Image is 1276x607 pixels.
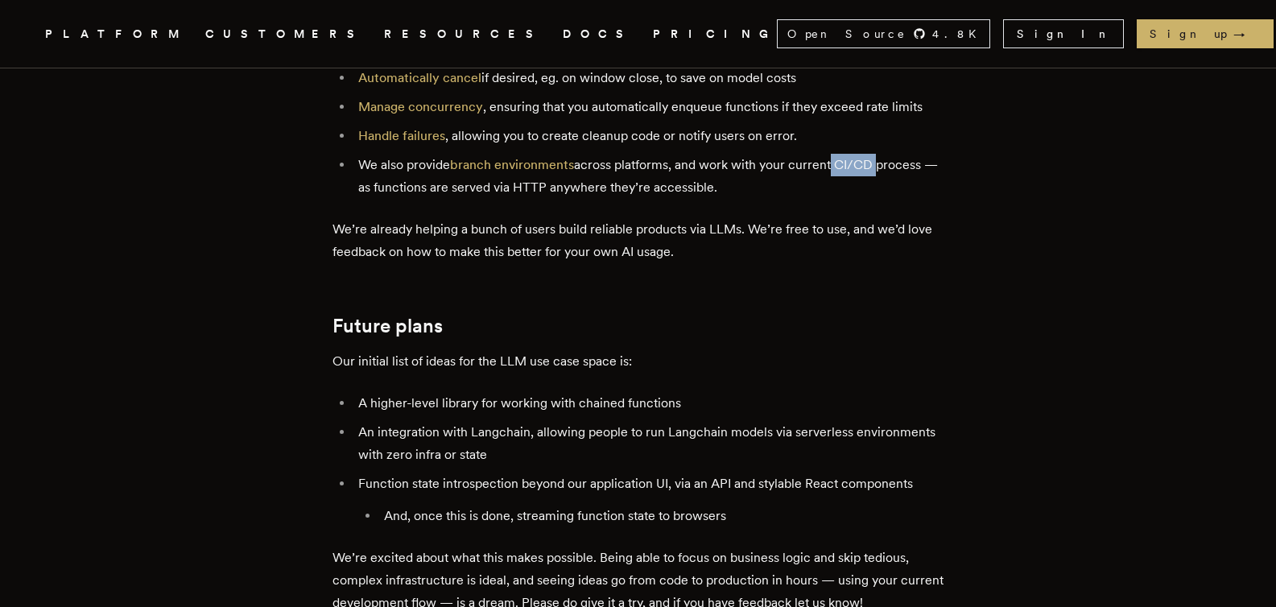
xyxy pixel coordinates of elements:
[353,67,944,89] li: if desired, eg. on window close, to save on model costs
[1137,19,1274,48] a: Sign up
[1003,19,1124,48] a: Sign In
[1233,26,1261,42] span: →
[332,350,944,373] p: Our initial list of ideas for the LLM use case space is:
[358,70,481,85] a: Automatically cancel
[353,473,944,527] li: Function state introspection beyond our application UI, via an API and stylable React components
[563,24,634,44] a: DOCS
[787,26,906,42] span: Open Source
[332,218,944,263] p: We’re already helping a bunch of users build reliable products via LLMs. We’re free to use, and w...
[353,392,944,415] li: A higher-level library for working with chained functions
[205,24,365,44] a: CUSTOMERS
[932,26,986,42] span: 4.8 K
[353,421,944,466] li: An integration with Langchain, allowing people to run Langchain models via serverless environment...
[358,99,483,114] a: Manage concurrency
[653,24,777,44] a: PRICING
[379,505,944,527] li: And, once this is done, streaming function state to browsers
[450,157,574,172] a: branch environments
[353,96,944,118] li: , ensuring that you automatically enqueue functions if they exceed rate limits
[353,125,944,147] li: , allowing you to create cleanup code or notify users on error.
[384,24,543,44] button: RESOURCES
[332,315,944,337] h2: Future plans
[45,24,186,44] button: PLATFORM
[358,128,445,143] a: Handle failures
[353,154,944,199] li: We also provide across platforms, and work with your current CI/CD process — as functions are ser...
